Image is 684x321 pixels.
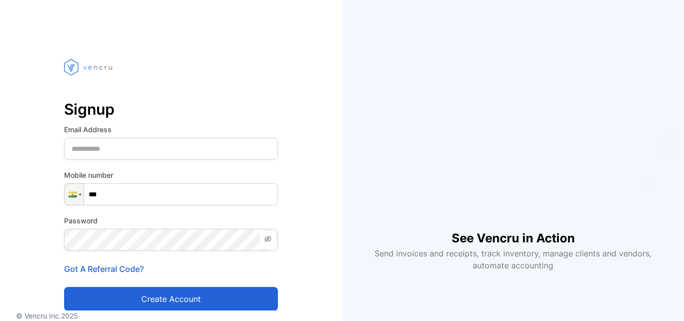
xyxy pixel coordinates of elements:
[64,97,278,121] p: Signup
[64,170,278,180] label: Mobile number
[452,213,575,247] h1: See Vencru in Action
[64,287,278,311] button: Create account
[64,124,278,135] label: Email Address
[369,247,657,271] p: Send invoices and receipts, track inventory, manage clients and vendors, automate accounting
[65,184,84,205] div: India: + 91
[376,50,649,213] iframe: YouTube video player
[64,263,278,275] p: Got A Referral Code?
[64,215,278,226] label: Password
[64,40,114,94] img: vencru logo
